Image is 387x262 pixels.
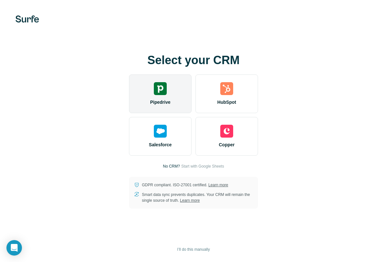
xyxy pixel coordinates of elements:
span: HubSpot [217,99,236,105]
div: Open Intercom Messenger [6,240,22,256]
span: I’ll do this manually [177,247,210,252]
p: GDPR compliant. ISO-27001 certified. [142,182,228,188]
img: hubspot's logo [220,82,233,95]
p: Smart data sync prevents duplicates. Your CRM will remain the single source of truth. [142,192,253,203]
a: Learn more [208,183,228,187]
img: copper's logo [220,125,233,138]
span: Copper [219,141,235,148]
img: pipedrive's logo [154,82,167,95]
button: Start with Google Sheets [181,163,224,169]
button: I’ll do this manually [173,245,214,254]
span: Pipedrive [150,99,170,105]
p: No CRM? [163,163,180,169]
img: salesforce's logo [154,125,167,138]
img: Surfe's logo [15,15,39,23]
span: Salesforce [149,141,172,148]
h1: Select your CRM [129,54,258,67]
a: Learn more [180,198,200,203]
